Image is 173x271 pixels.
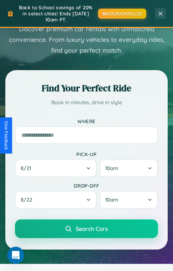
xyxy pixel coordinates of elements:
[5,24,168,56] p: Discover premium car rentals with unmatched convenience. From luxury vehicles to everyday rides, ...
[105,197,118,203] span: 10am
[76,225,108,232] span: Search Cars
[100,191,158,209] button: 10am
[17,4,95,23] span: Back to School savings of 20% in select cities! Ends [DATE] 10am PT.
[7,247,24,264] iframe: Intercom live chat
[15,151,158,157] label: Pick-up
[15,219,158,238] button: Search Cars
[15,159,97,177] button: 8/21
[15,191,97,209] button: 8/22
[21,165,35,171] span: 8 / 21
[21,197,36,203] span: 8 / 22
[15,118,158,124] label: Where
[4,121,9,150] div: Give Feedback
[15,183,158,189] label: Drop-off
[105,165,118,171] span: 10am
[15,82,158,95] h2: Find Your Perfect Ride
[15,98,158,107] p: Book in minutes, drive in style
[98,9,147,19] button: BACK2SCHOOL20
[100,159,158,177] button: 10am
